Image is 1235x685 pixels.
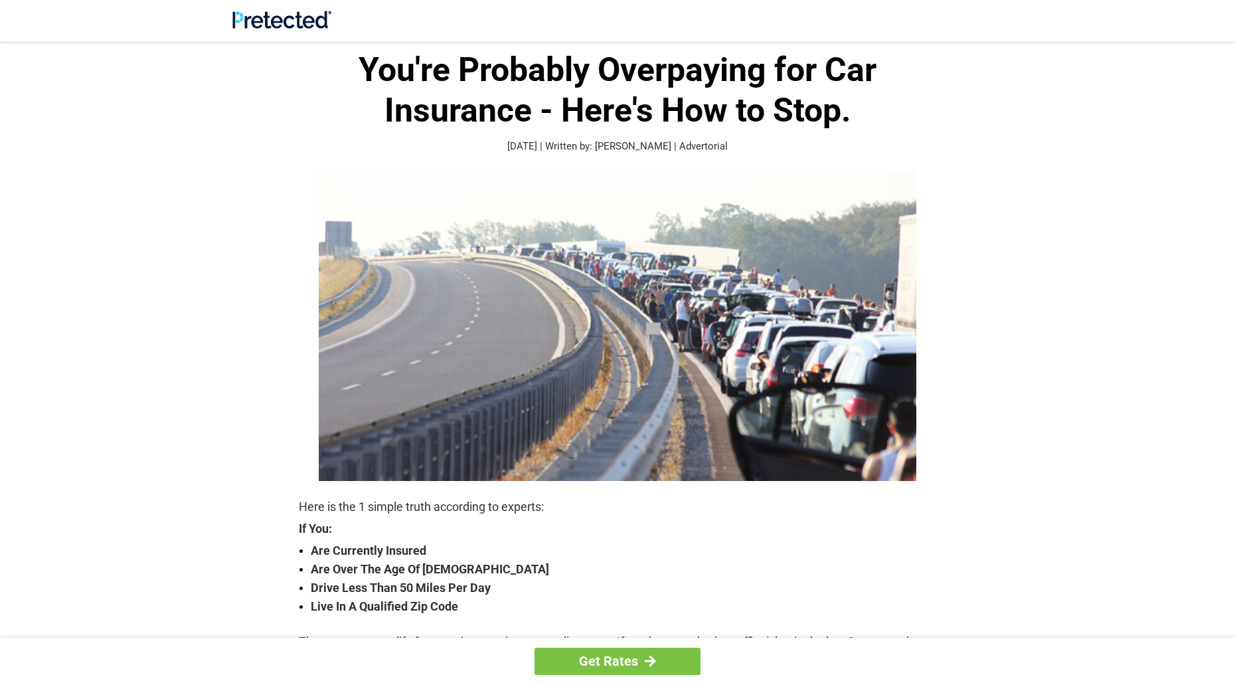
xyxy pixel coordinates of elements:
[299,523,936,535] strong: If You:
[299,633,936,670] p: Then you may qualify for massive auto insurance discounts. If you have not had a traffic ticket i...
[311,560,936,579] strong: Are Over The Age Of [DEMOGRAPHIC_DATA]
[311,541,936,560] strong: Are Currently Insured
[299,498,936,516] p: Here is the 1 simple truth according to experts:
[311,579,936,597] strong: Drive Less Than 50 Miles Per Day
[299,50,936,131] h1: You're Probably Overpaying for Car Insurance - Here's How to Stop.
[299,139,936,154] p: [DATE] | Written by: [PERSON_NAME] | Advertorial
[535,648,700,675] a: Get Rates
[311,597,936,616] strong: Live In A Qualified Zip Code
[232,19,331,31] a: Site Logo
[232,11,331,29] img: Site Logo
